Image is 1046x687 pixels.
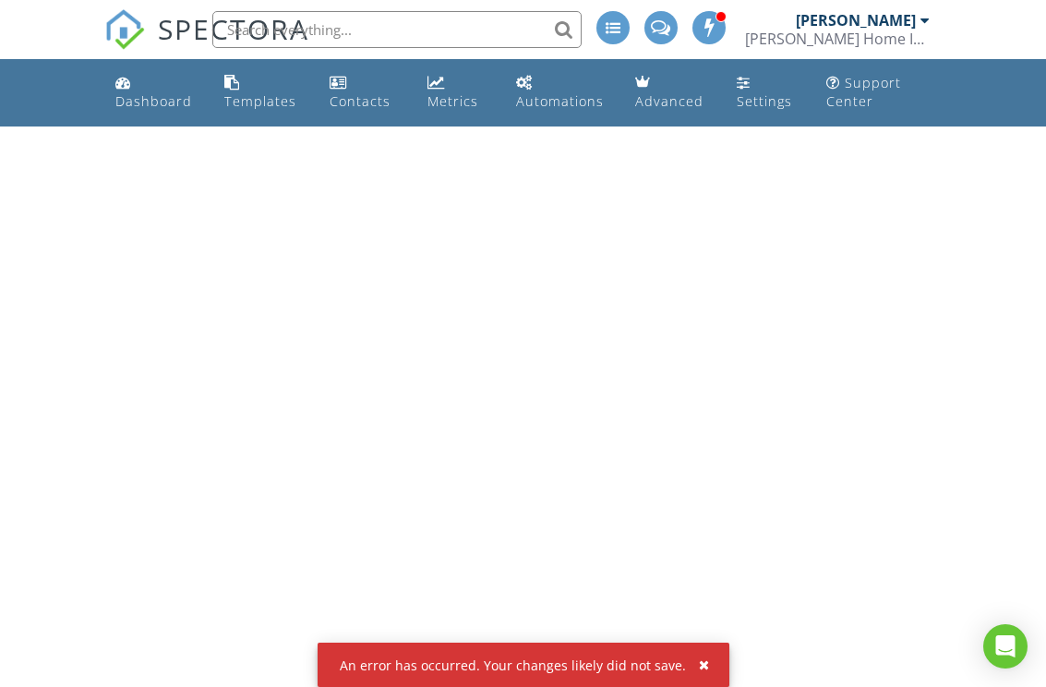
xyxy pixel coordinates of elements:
a: Advanced [628,66,715,119]
div: Advanced [635,92,703,110]
div: Support Center [826,74,901,110]
span: SPECTORA [158,9,309,48]
div: Duran Home Inspections [745,30,930,48]
img: The Best Home Inspection Software - Spectora [104,9,145,50]
div: Automations [516,92,604,110]
a: Contacts [322,66,404,119]
a: Settings [729,66,804,119]
a: Automations (Basic) [509,66,613,119]
div: Metrics [427,92,478,110]
div: Contacts [330,92,391,110]
div: An error has occurred. Your changes likely did not save. [318,643,729,687]
div: Settings [737,92,792,110]
a: Support Center [819,66,938,119]
div: Open Intercom Messenger [983,624,1028,669]
div: [PERSON_NAME] [796,11,916,30]
input: Search everything... [212,11,582,48]
a: SPECTORA [104,25,309,64]
div: Dashboard [115,92,192,110]
a: Templates [217,66,307,119]
a: Dashboard [108,66,202,119]
div: Templates [224,92,296,110]
a: Metrics [420,66,494,119]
